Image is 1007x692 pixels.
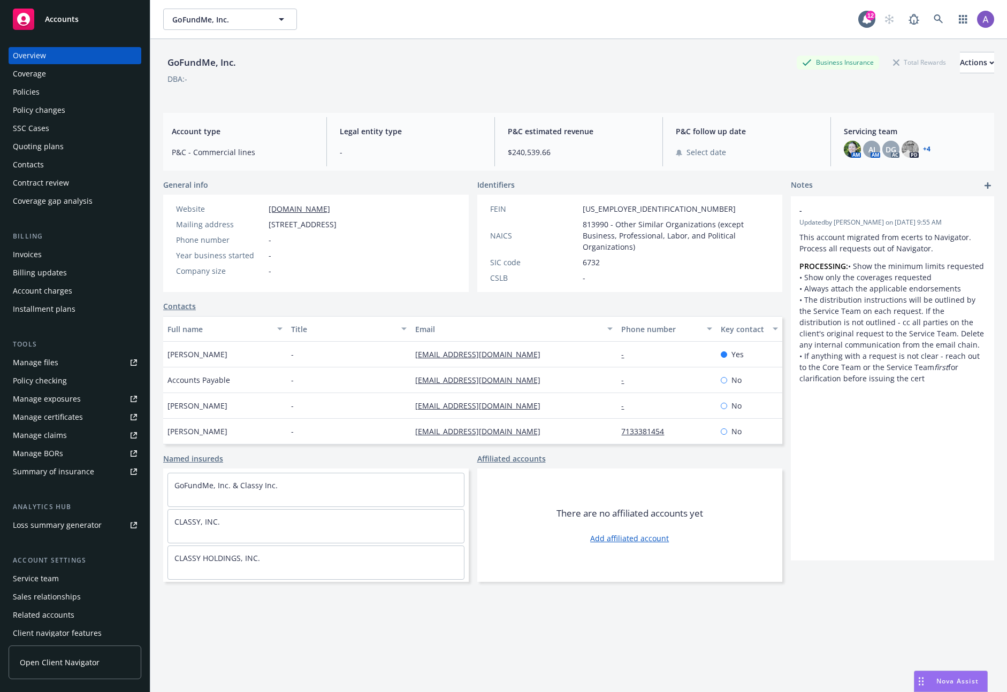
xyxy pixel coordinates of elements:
span: P&C estimated revenue [508,126,650,137]
span: P&C - Commercial lines [172,147,314,158]
a: Loss summary generator [9,517,141,534]
a: Quoting plans [9,138,141,155]
div: -Updatedby [PERSON_NAME] on [DATE] 9:55 AMThis account migrated from ecerts to Navigator. Process... [791,196,994,393]
span: - [340,147,482,158]
p: This account migrated from ecerts to Navigator. Process all requests out of Navigator. [799,232,986,254]
div: Coverage [13,65,46,82]
a: Add affiliated account [590,533,669,544]
div: Client navigator features [13,625,102,642]
a: +4 [923,146,930,152]
span: Legal entity type [340,126,482,137]
a: Summary of insurance [9,463,141,480]
a: CLASSY, INC. [174,517,220,527]
div: Coverage gap analysis [13,193,93,210]
div: Policy checking [13,372,67,389]
a: Search [928,9,949,30]
div: Policy changes [13,102,65,119]
span: [STREET_ADDRESS] [269,219,337,230]
img: photo [902,141,919,158]
a: Coverage gap analysis [9,193,141,210]
a: [EMAIL_ADDRESS][DOMAIN_NAME] [415,375,549,385]
span: No [731,426,742,437]
span: - [291,349,294,360]
span: Yes [731,349,744,360]
div: Policies [13,83,40,101]
div: Billing [9,231,141,242]
a: Overview [9,47,141,64]
div: Phone number [176,234,264,245]
span: Open Client Navigator [20,657,100,668]
div: Manage files [13,354,58,371]
span: P&C follow up date [676,126,818,137]
div: Account settings [9,555,141,566]
a: Service team [9,570,141,587]
span: Accounts [45,15,79,24]
a: [DOMAIN_NAME] [269,204,330,214]
button: Actions [960,52,994,73]
div: Billing updates [13,264,67,281]
a: Invoices [9,246,141,263]
div: Title [291,324,394,335]
span: [PERSON_NAME] [167,349,227,360]
div: Manage exposures [13,390,81,407]
a: [EMAIL_ADDRESS][DOMAIN_NAME] [415,349,549,359]
a: Policy changes [9,102,141,119]
button: GoFundMe, Inc. [163,9,297,30]
span: $240,539.66 [508,147,650,158]
div: Summary of insurance [13,463,94,480]
span: Nova Assist [936,676,979,686]
span: Servicing team [844,126,986,137]
a: Manage files [9,354,141,371]
span: Select date [686,147,726,158]
div: Key contact [721,324,766,335]
a: - [621,401,632,411]
div: Year business started [176,250,264,261]
div: NAICS [490,230,578,241]
div: SSC Cases [13,120,49,137]
button: Nova Assist [914,671,988,692]
span: - [269,234,271,245]
img: photo [844,141,861,158]
div: Email [415,324,601,335]
span: - [291,374,294,386]
a: Coverage [9,65,141,82]
a: Manage certificates [9,409,141,426]
div: Analytics hub [9,502,141,512]
em: first [934,362,948,372]
div: Total Rewards [888,56,951,69]
div: Manage BORs [13,445,63,462]
div: Mailing address [176,219,264,230]
a: Manage claims [9,427,141,444]
a: Related accounts [9,606,141,624]
a: Client navigator features [9,625,141,642]
a: Manage exposures [9,390,141,407]
span: - [583,272,585,283]
button: Key contact [716,316,782,342]
span: Account type [172,126,314,137]
a: Manage BORs [9,445,141,462]
a: Installment plans [9,301,141,318]
span: AJ [868,144,875,155]
div: DBA: - [167,73,187,84]
span: - [799,205,958,216]
span: Notes [791,179,813,192]
span: 6732 [583,257,600,268]
div: Loss summary generator [13,517,102,534]
a: Start snowing [879,9,900,30]
a: Contacts [9,156,141,173]
span: GoFundMe, Inc. [172,14,265,25]
a: Policy checking [9,372,141,389]
a: SSC Cases [9,120,141,137]
div: FEIN [490,203,578,214]
a: Account charges [9,282,141,299]
button: Phone number [617,316,716,342]
div: CSLB [490,272,578,283]
button: Full name [163,316,287,342]
a: [EMAIL_ADDRESS][DOMAIN_NAME] [415,401,549,411]
span: No [731,374,742,386]
div: Company size [176,265,264,276]
a: Contract review [9,174,141,191]
span: General info [163,179,208,190]
span: - [291,400,294,411]
div: SIC code [490,257,578,268]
